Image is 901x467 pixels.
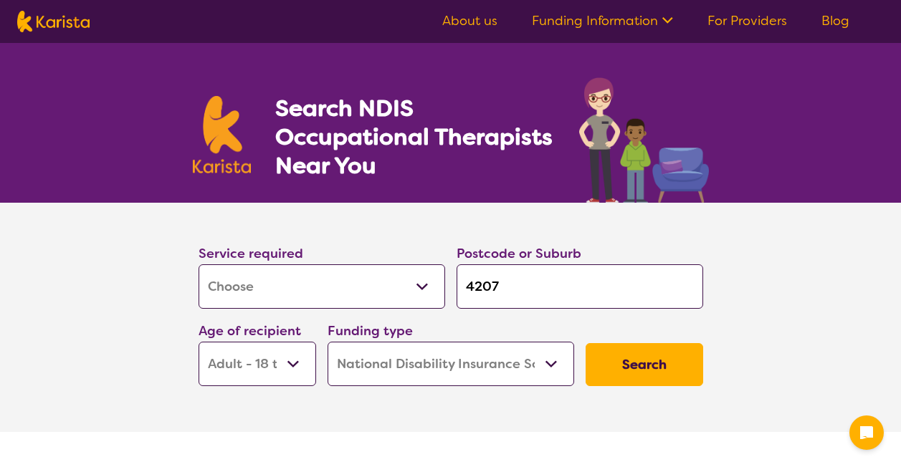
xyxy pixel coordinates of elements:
[821,12,849,29] a: Blog
[586,343,703,386] button: Search
[199,322,301,340] label: Age of recipient
[579,77,709,203] img: occupational-therapy
[532,12,673,29] a: Funding Information
[193,96,252,173] img: Karista logo
[442,12,497,29] a: About us
[457,264,703,309] input: Type
[275,94,554,180] h1: Search NDIS Occupational Therapists Near You
[707,12,787,29] a: For Providers
[17,11,90,32] img: Karista logo
[199,245,303,262] label: Service required
[457,245,581,262] label: Postcode or Suburb
[328,322,413,340] label: Funding type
